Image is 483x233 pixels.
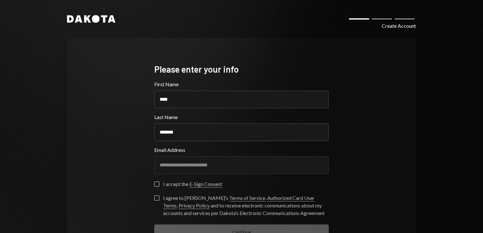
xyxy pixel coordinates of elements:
a: E-Sign Consent [189,181,222,188]
div: I accept the [163,180,222,188]
label: Last Name [154,113,329,121]
button: I accept the E-Sign Consent [154,182,159,187]
a: Privacy Policy [179,202,210,209]
div: I agree to [PERSON_NAME]’s , , and to receive electronic communications about my accounts and ser... [163,194,329,217]
a: Terms of Service [229,195,265,201]
a: Authorized Card User Terms [163,195,315,209]
label: Email Address [154,146,329,154]
label: First Name [154,81,329,88]
div: Please enter your info [154,63,329,75]
div: Create Account [382,22,416,30]
button: I agree to [PERSON_NAME]’s Terms of Service, Authorized Card User Terms, Privacy Policy and to re... [154,195,159,200]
